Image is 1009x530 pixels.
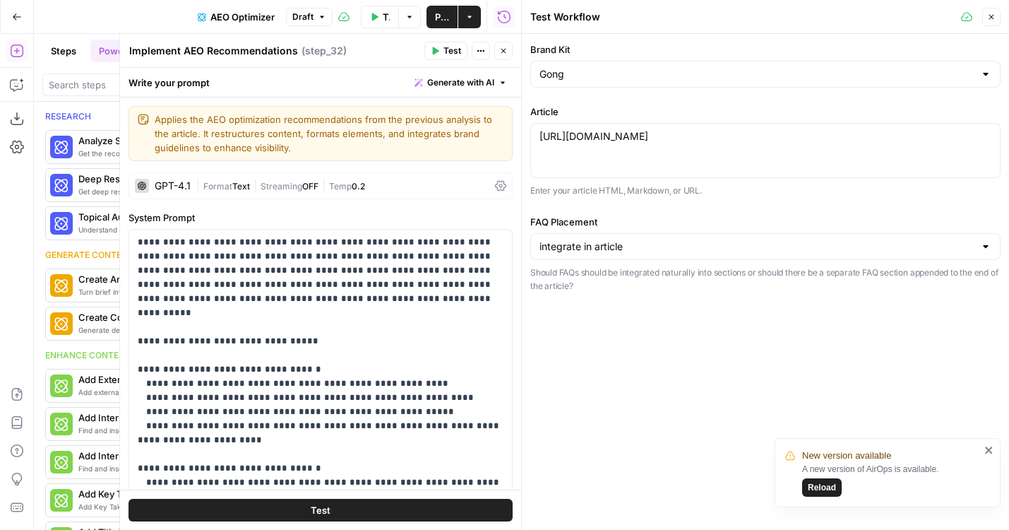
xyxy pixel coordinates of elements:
span: Find and insert relevant internal links from sitemap [78,425,272,436]
p: Enter your article HTML, Markdown, or URL. [530,184,1001,198]
span: Add Internal Links from Knowledge Base [78,411,272,425]
span: ( step_32 ) [301,44,347,58]
span: Get the recommended content type, compare SERP headers, and analyze SERP patterns [78,148,272,159]
span: | [250,178,261,192]
span: Generate detailed brief based on keyword research [78,324,272,336]
button: Test Workflow [361,6,399,28]
button: close [984,444,994,456]
span: Find and insert relevant internal links from SERP [78,463,272,474]
textarea: [URL][DOMAIN_NAME] [539,129,991,143]
div: Generate content [45,249,284,261]
div: Enhance content [45,349,284,362]
span: Draft [292,11,314,23]
button: Test [129,499,513,522]
button: AEO Optimizer [189,6,283,28]
span: AEO Optimizer [210,10,275,24]
button: Steps [42,40,85,62]
input: integrate in article [539,240,974,254]
span: Text [232,181,250,192]
input: Gong [539,67,974,81]
label: Article [530,105,1001,119]
div: GPT-4.1 [155,181,191,191]
span: Get deep research from GPT-5 [78,186,272,197]
p: Should FAQs should be integrated naturally into sections or should there be a separate FAQ sectio... [530,266,1001,293]
textarea: Implement AEO Recommendations [129,44,298,58]
button: Generate with AI [409,73,513,92]
label: Brand Kit [530,42,1001,57]
label: FAQ Placement [530,215,1001,229]
span: Streaming [261,181,302,192]
span: Add External Links [78,372,272,387]
span: | [318,178,329,192]
input: Search steps [49,78,280,92]
button: Draft [286,8,333,26]
button: Publish [426,6,458,28]
div: Research [45,110,284,123]
span: Generate with AI [427,76,494,89]
span: Publish [435,10,449,24]
span: Topical Authority Scorer [78,210,272,224]
span: OFF [302,181,318,192]
span: Test Workflow [383,10,390,24]
span: Add Internal Links from SERP [78,449,272,463]
label: System Prompt [129,211,513,225]
span: | [196,178,203,192]
span: Understand your authority and competiveness on a topic [78,224,272,235]
span: Create Article from Content Brief [78,272,272,286]
span: Reload [808,481,836,494]
span: Analyze SERP for Target Keyword [78,134,272,148]
button: Test [424,42,467,60]
span: Turn brief into full-length article content [78,286,272,298]
div: A new version of AirOps is available. [802,463,980,497]
button: Reload [802,478,842,497]
textarea: Applies the AEO optimization recommendations from the previous analysis to the article. It restru... [155,112,503,155]
span: Temp [329,181,352,192]
span: Test [311,503,330,517]
span: Add external links to an article and review [78,387,272,398]
div: Write your prompt [120,68,521,97]
span: Test [443,45,461,57]
span: New version available [802,449,891,463]
span: Format [203,181,232,192]
button: Power Agents [90,40,169,62]
span: Deep Research [78,172,272,186]
span: 0.2 [352,181,365,192]
span: Add Key Takeaways [78,487,272,501]
span: Create Content Brief from Keyword [78,310,272,324]
span: Add Key Takeaways to an existing article [78,501,272,512]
